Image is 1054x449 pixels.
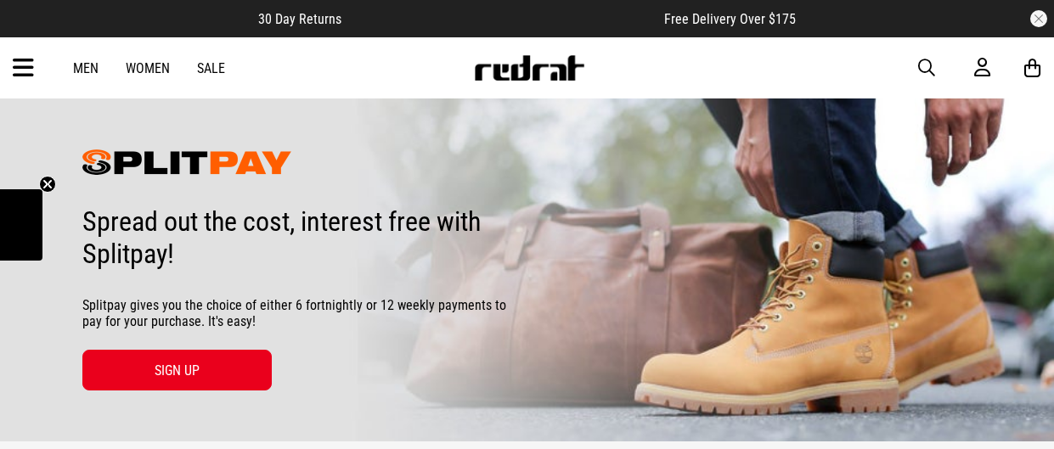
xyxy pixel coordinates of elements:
[126,60,170,76] a: Women
[73,60,99,76] a: Men
[197,60,225,76] a: Sale
[82,350,272,390] a: SIGN UP
[258,11,341,27] span: 30 Day Returns
[39,176,56,193] button: Close teaser
[473,55,585,81] img: Redrat logo
[664,11,796,27] span: Free Delivery Over $175
[82,205,507,270] h3: Spread out the cost, interest free with Splitpay!
[82,297,507,329] span: Splitpay gives you the choice of either 6 fortnightly or 12 weekly payments to pay for your purch...
[375,10,630,27] iframe: Customer reviews powered by Trustpilot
